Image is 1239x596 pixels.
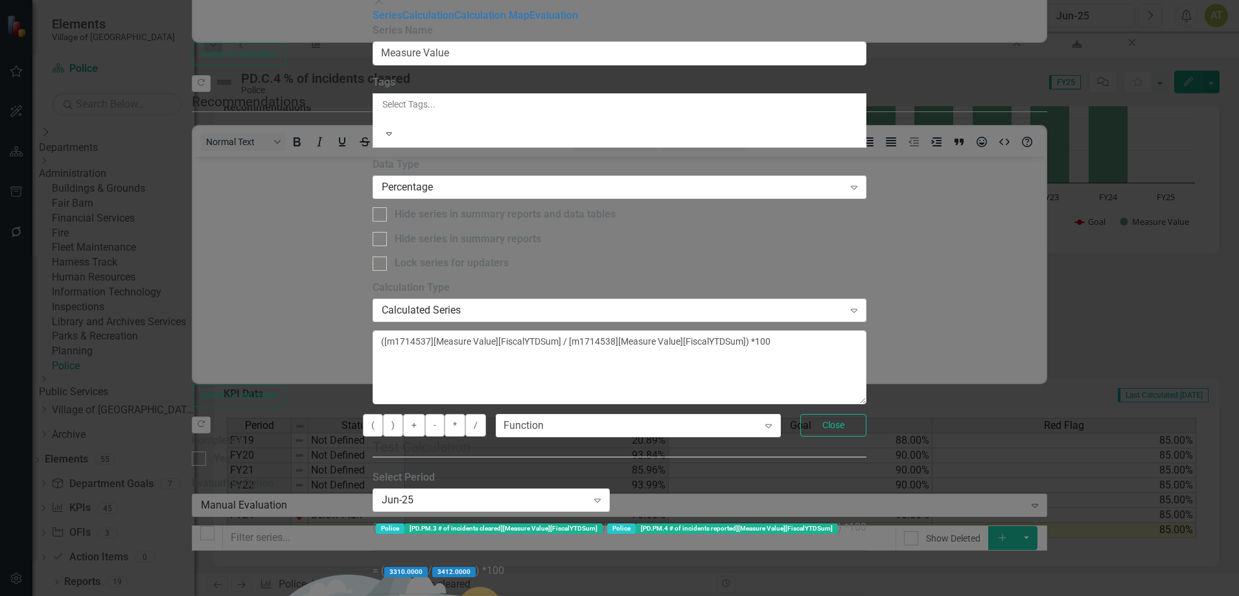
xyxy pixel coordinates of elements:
legend: Test Calculation [373,437,866,457]
a: Evaluation [529,9,578,21]
input: Series Name [373,41,866,65]
a: Series [373,9,402,21]
label: Police [607,523,636,534]
button: ) [383,414,403,437]
label: [PD.PM.3 # of incidents cleared][Measure Value][FiscalYTDSum] [404,523,603,534]
div: Function [504,418,544,433]
div: Lock series for updaters [395,256,509,271]
label: Data Type [373,157,866,172]
textarea: ([m1714537][Measure Value][FiscalYTDSum] / [m1714538][Measure Value][FiscalYTDSum]) *100 [373,330,866,404]
label: Select Period [373,470,610,485]
button: + [403,414,425,437]
div: Select Tags... [382,98,857,111]
label: [PD.PM.4 # of incidents reported][Measure Value][FiscalYTDSum] [636,523,838,534]
div: Hide series in summary reports [395,232,541,247]
label: 3412.0000 [432,567,476,577]
label: Tags [373,75,866,90]
label: Police [376,523,404,534]
div: Percentage [382,179,844,194]
a: Calculation [402,9,454,21]
label: Calculation Type [373,281,866,295]
div: Jun-25 [382,493,587,508]
button: Close [800,414,866,437]
label: Series Name [373,23,866,38]
button: ( [363,414,383,437]
button: / [465,414,486,437]
div: Calculated Series [382,303,844,318]
label: 3310.0000 [384,567,428,577]
button: - [425,414,445,437]
div: Hide series in summary reports and data tables [395,207,616,222]
a: Calculation Map [454,9,529,21]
